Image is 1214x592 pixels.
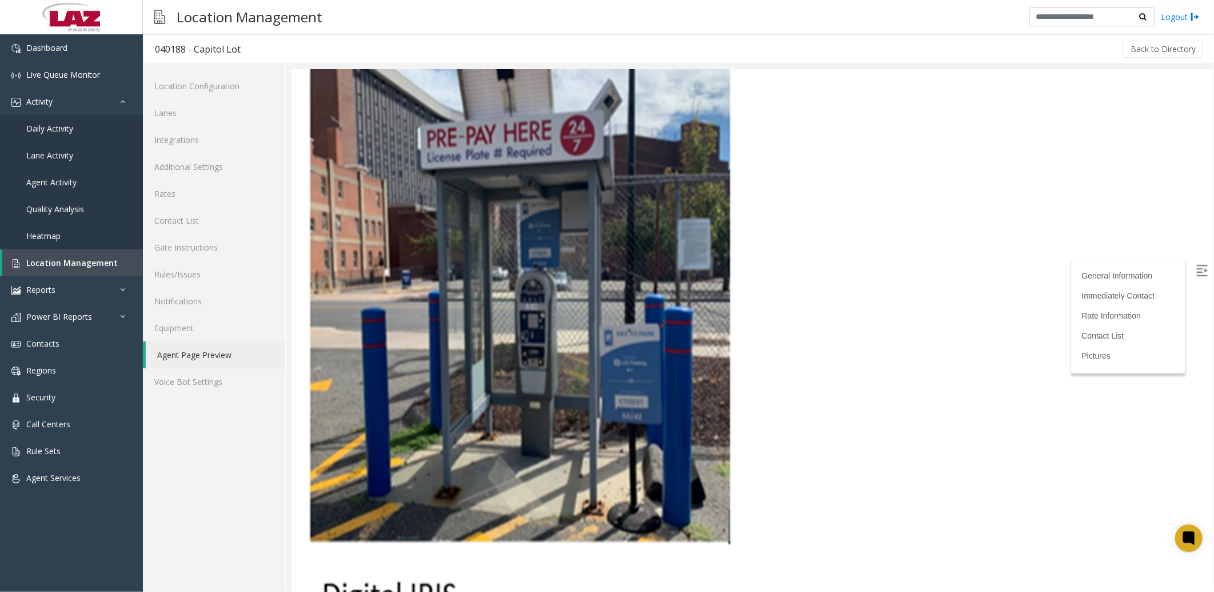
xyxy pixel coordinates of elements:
img: 'icon' [11,44,21,53]
a: Pictures [790,281,820,291]
button: Back to Directory [1123,41,1203,58]
img: pageIcon [154,3,165,31]
span: Power BI Reports [26,311,92,322]
a: Location Configuration [143,73,285,100]
img: 'icon' [11,259,21,268]
span: Activity [26,96,53,107]
span: Agent Activity [26,177,77,188]
span: Contacts [26,338,59,349]
span: Live Queue Monitor [26,69,100,80]
span: Regions [26,365,56,376]
a: Agent Page Preview [146,341,285,368]
span: Lane Activity [26,150,73,161]
span: Rule Sets [26,446,61,456]
a: Location Management [2,249,143,276]
img: 'icon' [11,447,21,456]
a: Rates [143,180,285,207]
a: Additional Settings [143,153,285,180]
span: Quality Analysis [26,204,84,214]
a: Integrations [143,126,285,153]
span: Reports [26,284,55,295]
img: 'icon' [11,98,21,107]
a: Rules/Issues [143,261,285,288]
img: 'icon' [11,367,21,376]
a: Logout [1161,11,1200,23]
img: 'icon' [11,420,21,430]
span: Agent Services [26,472,81,483]
span: Security [26,392,55,403]
img: 'icon' [11,474,21,483]
a: Contact List [790,261,833,271]
img: 'icon' [11,286,21,295]
a: Immediately Contact [790,221,864,231]
a: Gate Instructions [143,234,285,261]
span: Location Management [26,257,118,268]
a: Rate Information [790,241,850,251]
img: 'icon' [11,394,21,403]
img: logout [1191,11,1200,23]
a: Equipment [143,315,285,341]
a: Contact List [143,207,285,234]
span: Daily Activity [26,123,73,134]
img: 'icon' [11,340,21,349]
img: 'icon' [11,313,21,322]
a: Lanes [143,100,285,126]
img: Open/Close Sidebar Menu [905,195,916,206]
span: Heatmap [26,231,61,241]
div: 040188 - Capitol Lot [155,42,241,57]
img: 'icon' [11,71,21,80]
span: Dashboard [26,42,67,53]
a: Notifications [143,288,285,315]
a: General Information [790,201,861,210]
h3: Location Management [171,3,328,31]
a: Voice Bot Settings [143,368,285,395]
span: Call Centers [26,419,70,430]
